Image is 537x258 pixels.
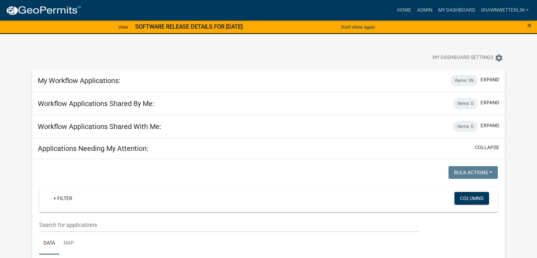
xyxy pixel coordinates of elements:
[394,4,414,17] a: Home
[527,21,532,30] button: Close
[453,98,478,109] div: Items: 0
[432,54,493,62] span: My Dashboard Settings
[38,122,161,131] h5: Workflow Applications Shared With Me:
[39,232,59,255] a: Data
[481,99,499,106] button: expand
[481,76,499,83] button: expand
[115,21,131,33] a: View
[478,4,531,17] a: ShawnWetterlin
[48,192,78,205] a: + Filter
[427,51,509,65] button: My Dashboard Settingssettings
[414,4,435,17] a: Admin
[135,23,243,30] strong: SOFTWARE RELEASE DETAILS FOR [DATE]
[435,4,478,17] a: My Dashboard
[38,99,154,108] h5: Workflow Applications Shared By Me:
[38,76,120,85] h5: My Workflow Applications:
[451,75,478,86] div: Items: 39
[448,166,498,179] button: Bulk Actions
[481,122,499,129] button: expand
[39,218,419,232] input: Search for applications
[453,121,478,132] div: Items: 0
[59,232,78,255] a: Map
[38,144,148,153] h5: Applications Needing My Attention:
[527,20,532,30] span: ×
[475,144,499,151] button: collapse
[338,21,378,33] button: Don't show again
[454,192,489,205] button: Columns
[495,54,503,62] i: settings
